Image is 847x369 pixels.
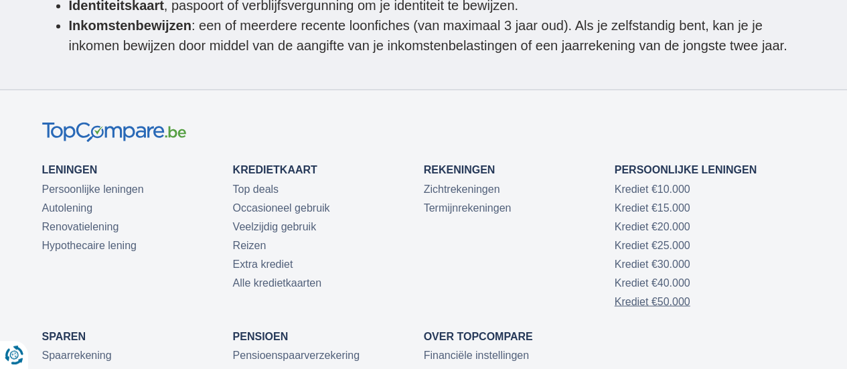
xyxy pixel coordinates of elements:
[42,330,86,342] a: Sparen
[233,277,322,288] a: Alle kredietkaarten
[42,239,137,250] a: Hypothecaire lening
[42,349,112,360] a: Spaarrekening
[233,330,289,342] a: Pensioen
[615,220,690,232] a: Krediet €20.000
[233,258,293,269] a: Extra krediet
[615,258,690,269] a: Krediet €30.000
[424,202,512,213] a: Termijnrekeningen
[42,122,186,143] img: TopCompare
[615,239,690,250] a: Krediet €25.000
[233,349,360,360] a: Pensioenspaarverzekering
[42,183,144,194] a: Persoonlijke leningen
[42,220,119,232] a: Renovatielening
[615,295,690,307] a: Krediet €50.000
[233,183,279,194] a: Top deals
[233,220,317,232] a: Veelzijdig gebruik
[615,277,690,288] a: Krediet €40.000
[69,15,805,56] li: : een of meerdere recente loonfiches (van maximaal 3 jaar oud). Als je zelfstandig bent, kan je j...
[615,202,690,213] a: Krediet €15.000
[424,349,529,360] a: Financiële instellingen
[424,183,500,194] a: Zichtrekeningen
[615,183,690,194] a: Krediet €10.000
[424,330,533,342] a: Over TopCompare
[424,164,495,175] a: Rekeningen
[233,202,330,213] a: Occasioneel gebruik
[233,164,317,175] a: Kredietkaart
[233,239,266,250] a: Reizen
[615,164,757,175] a: Persoonlijke leningen
[69,18,191,33] b: Inkomstenbewijzen
[42,202,93,213] a: Autolening
[42,164,98,175] a: Leningen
